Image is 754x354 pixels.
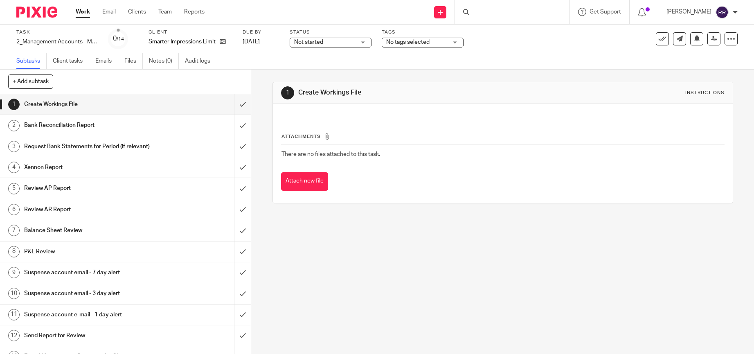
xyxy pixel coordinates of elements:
h1: Send Report for Review [24,329,159,342]
img: svg%3E [716,6,729,19]
div: 4 [8,162,20,173]
div: Mark as done [234,115,251,135]
a: Emails [95,53,118,69]
p: Smarter Impressions Limited [149,38,216,46]
div: Mark as done [234,283,251,304]
a: Subtasks [16,53,47,69]
h1: Balance Sheet Review [24,224,159,237]
div: 1 [281,86,294,99]
div: 9 [8,267,20,278]
h1: Suspense account email - 3 day alert [24,287,159,300]
div: 5 [8,183,20,194]
h1: Review AR Report [24,203,159,216]
label: Task [16,29,98,36]
span: [DATE] [243,39,260,45]
div: Mark as done [234,178,251,198]
i: Open client page [220,38,226,45]
button: Snooze task [690,32,703,45]
span: There are no files attached to this task. [281,151,380,157]
a: Client tasks [53,53,89,69]
h1: Request Bank Statements for Period (if relevant) [24,140,159,153]
h1: Review AP Report [24,182,159,194]
button: Attach new file [281,172,328,191]
h1: P&L Review [24,246,159,258]
a: Reassign task [707,32,720,45]
a: Files [124,53,143,69]
span: Get Support [590,9,621,15]
div: 10 [8,288,20,299]
a: Reports [184,8,205,16]
h1: Bank Reconciliation Report [24,119,159,131]
h1: Xennon Report [24,161,159,174]
a: Email [102,8,116,16]
div: Mark as done [234,199,251,220]
span: No tags selected [386,39,430,45]
button: + Add subtask [8,74,53,88]
span: Not started [294,39,323,45]
div: Mark as done [234,304,251,325]
small: /14 [117,37,124,41]
div: 8 [8,246,20,257]
label: Tags [382,29,464,36]
h1: Suspense account e-mail - 1 day alert [24,309,159,321]
div: 6 [8,204,20,215]
a: Notes (0) [149,53,179,69]
label: Due by [243,29,279,36]
div: Mark as done [234,325,251,346]
div: 0 [113,34,124,43]
label: Client [149,29,232,36]
a: Work [76,8,90,16]
div: 11 [8,309,20,320]
a: Audit logs [185,53,216,69]
a: Clients [128,8,146,16]
div: 12 [8,330,20,341]
div: 2 [8,120,20,131]
h1: Suspense account email - 7 day alert [24,266,159,279]
h1: Create Workings File [298,88,520,97]
img: Pixie [16,7,57,18]
div: 2_Management Accounts - Monthly - NEW [16,38,98,46]
div: Mark as done [234,220,251,241]
label: Status [290,29,371,36]
p: [PERSON_NAME] [666,8,711,16]
a: Send new email to Smarter Impressions Limited [673,32,686,45]
span: Attachments [281,134,321,139]
div: Mark as done [234,157,251,178]
div: Mark as done [234,262,251,283]
div: Mark as done [234,136,251,157]
div: 1 [8,99,20,110]
div: 7 [8,225,20,236]
div: 3 [8,141,20,152]
a: Team [158,8,172,16]
div: Mark as done [234,94,251,115]
div: Mark as done [234,241,251,262]
h1: Create Workings File [24,98,159,110]
div: Instructions [685,90,725,96]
